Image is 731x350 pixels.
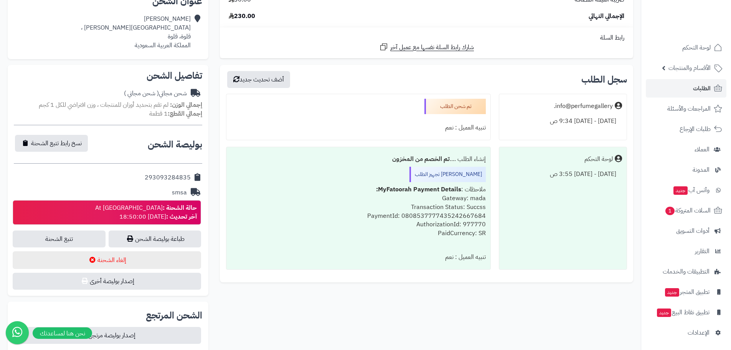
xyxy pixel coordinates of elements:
[172,188,187,197] div: smsa
[646,303,726,322] a: تطبيق نقاط البيعجديد
[504,114,622,129] div: [DATE] - [DATE] 9:34 ص
[168,109,202,118] strong: إجمالي القطع:
[646,262,726,281] a: التطبيقات والخدمات
[646,181,726,199] a: وآتس آبجديد
[227,71,290,88] button: أضف تحديث جديد
[665,288,679,297] span: جديد
[682,42,711,53] span: لوحة التحكم
[667,103,711,114] span: المراجعات والأسئلة
[148,140,202,149] h2: بوليصة الشحن
[14,71,202,80] h2: تفاصيل الشحن
[693,83,711,94] span: الطلبات
[673,186,688,195] span: جديد
[646,100,726,118] a: المراجعات والأسئلة
[231,120,485,135] div: تنبيه العميل : نعم
[646,222,726,240] a: أدوات التسويق
[504,167,622,182] div: [DATE] - [DATE] 3:55 ص
[646,79,726,98] a: الطلبات
[379,42,474,52] a: شارك رابط السلة نفسها مع عميل آخر
[231,182,485,250] div: ملاحظات : Gateway: mada Transaction Status: Succss PaymentId: 0808537777435242667684 Authorizatio...
[163,203,197,212] strong: حالة الشحنة :
[13,327,201,344] button: إصدار بوليصة مرتجع
[13,273,201,290] button: إصدار بوليصة أخرى
[124,89,187,98] div: شحن مجاني
[581,75,627,84] h3: سجل الطلب
[424,99,486,114] div: تم شحن الطلب
[646,323,726,342] a: الإعدادات
[695,246,710,257] span: التقارير
[646,242,726,260] a: التقارير
[646,161,726,179] a: المدونة
[646,140,726,159] a: العملاء
[665,205,711,216] span: السلات المتروكة
[589,12,624,21] span: الإجمالي النهائي
[695,144,710,155] span: العملاء
[679,22,724,38] img: logo-2.png
[166,212,197,221] strong: آخر تحديث :
[231,152,485,167] div: إنشاء الطلب ....
[665,207,675,215] span: 1
[680,124,711,134] span: طلبات الإرجاع
[39,100,168,109] span: لم تقم بتحديد أوزان للمنتجات ، وزن افتراضي للكل 1 كجم
[693,164,710,175] span: المدونة
[688,327,710,338] span: الإعدادات
[584,155,613,164] div: لوحة التحكم
[646,283,726,301] a: تطبيق المتجرجديد
[409,167,486,182] div: [PERSON_NAME] تجهيز الطلب
[15,135,88,152] button: نسخ رابط تتبع الشحنة
[664,287,710,297] span: تطبيق المتجر
[657,309,671,317] span: جديد
[31,139,82,148] span: نسخ رابط تتبع الشحنة
[170,100,202,109] strong: إجمالي الوزن:
[81,15,191,50] div: [PERSON_NAME] [GEOGRAPHIC_DATA][PERSON_NAME] ، قلوة، قلوة المملكة العربية السعودية
[145,173,191,182] div: 293093284835
[124,89,159,98] span: ( شحن مجاني )
[223,33,630,42] div: رابط السلة
[109,231,201,247] a: طباعة بوليصة الشحن
[149,109,202,118] small: 1 قطعة
[392,154,450,164] b: تم الخصم من المخزون
[13,251,201,269] button: إلغاء الشحنة
[646,120,726,138] a: طلبات الإرجاع
[646,38,726,57] a: لوحة التحكم
[668,63,711,73] span: الأقسام والمنتجات
[229,12,255,21] span: 230.00
[13,231,106,247] a: تتبع الشحنة
[673,185,710,196] span: وآتس آب
[656,307,710,318] span: تطبيق نقاط البيع
[554,102,613,111] div: info@perfumegallery.
[390,43,474,52] span: شارك رابط السلة نفسها مع عميل آخر
[376,185,461,194] b: MyFatoorah Payment Details:
[95,204,197,221] div: At [GEOGRAPHIC_DATA] [DATE] 18:50:00
[676,226,710,236] span: أدوات التسويق
[646,201,726,220] a: السلات المتروكة1
[231,250,485,265] div: تنبيه العميل : نعم
[146,311,202,320] h2: الشحن المرتجع
[663,266,710,277] span: التطبيقات والخدمات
